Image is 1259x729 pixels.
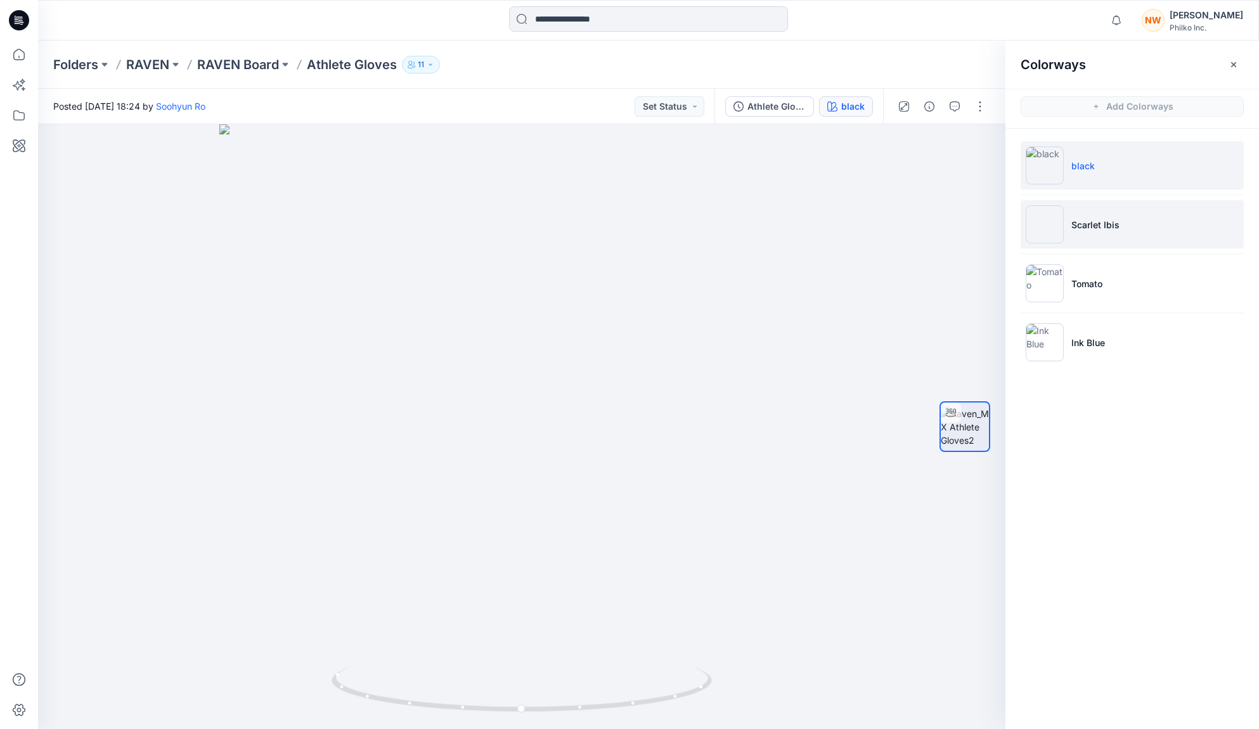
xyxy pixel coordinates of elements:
[1071,159,1095,172] p: black
[1170,8,1243,23] div: [PERSON_NAME]
[747,100,806,113] div: Athlete Gloves
[819,96,873,117] button: black
[1142,9,1165,32] div: NW
[725,96,814,117] button: Athlete Gloves
[1071,218,1120,231] p: Scarlet Ibis
[941,407,989,447] img: Raven_MX Athlete Gloves2
[1071,277,1102,290] p: Tomato
[919,96,939,117] button: Details
[1071,336,1105,349] p: Ink Blue
[418,58,424,72] p: 11
[1021,57,1086,72] h2: Colorways
[53,100,205,113] span: Posted [DATE] 18:24 by
[1170,23,1243,32] div: Philko Inc.
[53,56,98,74] a: Folders
[307,56,397,74] p: Athlete Gloves
[1026,146,1064,184] img: black
[1026,205,1064,243] img: Scarlet Ibis
[156,101,205,112] a: Soohyun Ro
[1026,264,1064,302] img: Tomato
[402,56,440,74] button: 11
[126,56,169,74] a: RAVEN
[841,100,865,113] div: black
[197,56,279,74] a: RAVEN Board
[1026,323,1064,361] img: Ink Blue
